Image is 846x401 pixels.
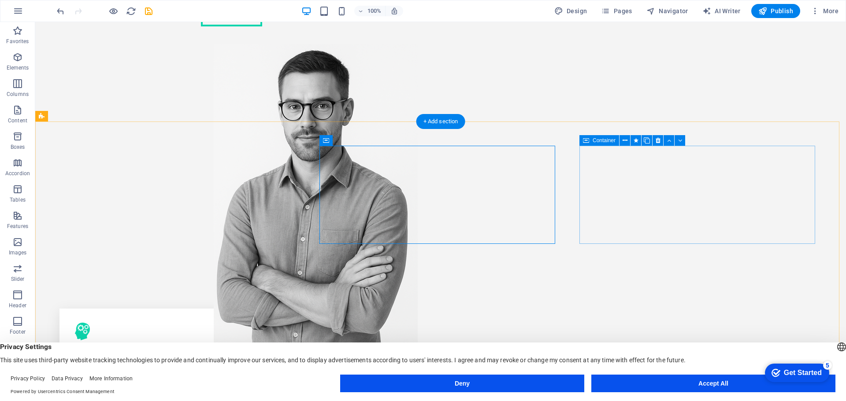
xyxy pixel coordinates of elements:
[10,196,26,203] p: Tables
[7,64,29,71] p: Elements
[554,7,587,15] span: Design
[593,138,616,143] span: Container
[10,328,26,335] p: Footer
[416,114,465,129] div: + Add section
[126,6,136,16] i: Reload page
[7,4,71,23] div: Get Started 5 items remaining, 0% complete
[646,7,688,15] span: Navigator
[9,302,26,309] p: Header
[807,4,842,18] button: More
[390,7,398,15] i: On resize automatically adjust zoom level to fit chosen device.
[7,223,28,230] p: Features
[144,6,154,16] i: Save (Ctrl+S)
[811,7,839,15] span: More
[7,91,29,98] p: Columns
[601,7,632,15] span: Pages
[6,38,29,45] p: Favorites
[108,6,119,16] button: Click here to leave preview mode and continue editing
[597,4,635,18] button: Pages
[702,7,741,15] span: AI Writer
[354,6,386,16] button: 100%
[758,7,793,15] span: Publish
[143,6,154,16] button: save
[11,143,25,151] p: Boxes
[551,4,591,18] button: Design
[55,6,66,16] button: undo
[11,276,25,283] p: Slider
[367,6,382,16] h6: 100%
[26,10,64,18] div: Get Started
[699,4,744,18] button: AI Writer
[751,4,800,18] button: Publish
[9,249,27,256] p: Images
[5,170,30,177] p: Accordion
[551,4,591,18] div: Design (Ctrl+Alt+Y)
[65,2,74,11] div: 5
[126,6,136,16] button: reload
[8,117,27,124] p: Content
[56,6,66,16] i: Undo: Move elements (Ctrl+Z)
[643,4,692,18] button: Navigator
